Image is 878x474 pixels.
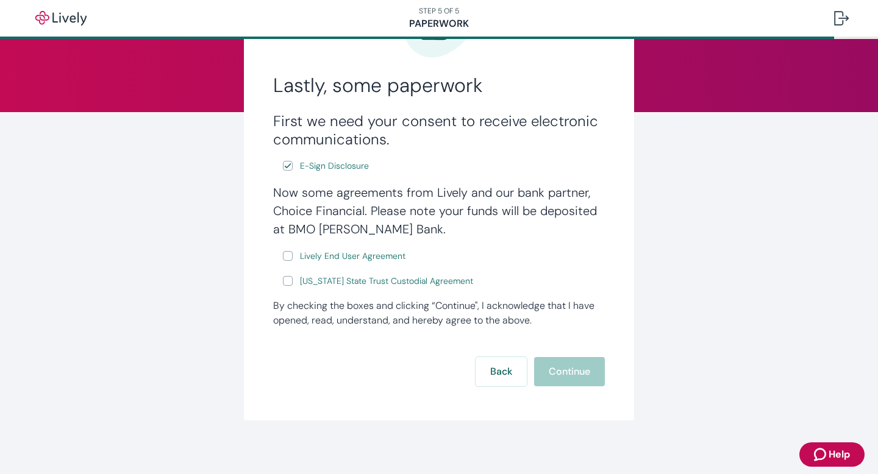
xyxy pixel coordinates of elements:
[476,357,527,386] button: Back
[27,11,95,26] img: Lively
[824,4,858,33] button: Log out
[298,158,371,174] a: e-sign disclosure document
[814,447,829,462] svg: Zendesk support icon
[300,160,369,172] span: E-Sign Disclosure
[298,274,476,289] a: e-sign disclosure document
[300,275,473,288] span: [US_STATE] State Trust Custodial Agreement
[273,73,605,97] h2: Lastly, some paperwork
[273,112,605,149] h3: First we need your consent to receive electronic communications.
[829,447,850,462] span: Help
[300,250,405,263] span: Lively End User Agreement
[298,249,408,264] a: e-sign disclosure document
[273,299,605,328] div: By checking the boxes and clicking “Continue", I acknowledge that I have opened, read, understand...
[273,183,605,238] h4: Now some agreements from Lively and our bank partner, Choice Financial. Please note your funds wi...
[799,442,865,467] button: Zendesk support iconHelp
